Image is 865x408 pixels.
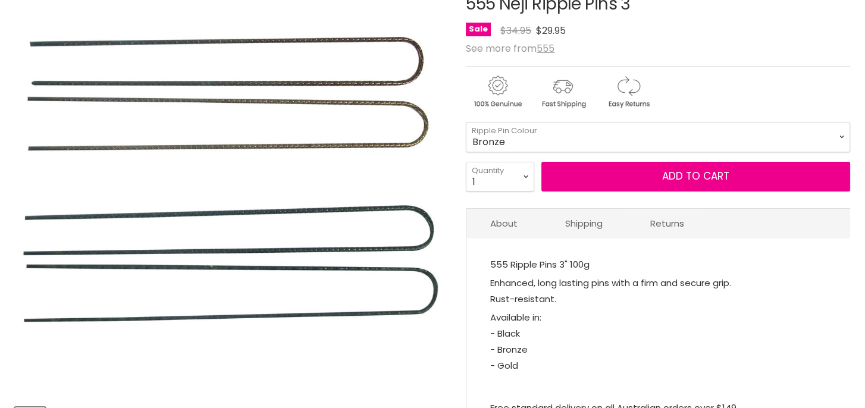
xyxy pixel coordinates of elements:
[466,42,554,55] span: See more from
[531,74,594,110] img: shipping.gif
[541,209,626,238] a: Shipping
[466,23,491,36] span: Sale
[490,277,731,289] span: Enhanced, long lasting pins with a firm and secure grip.
[536,24,566,37] span: $29.95
[500,24,531,37] span: $34.95
[466,74,529,110] img: genuine.gif
[490,256,826,275] p: 555 Ripple Pins 3" 100g
[466,162,534,192] select: Quantity
[597,74,660,110] img: returns.gif
[15,30,445,331] img: 555 Neji Ripple Pins 3"
[626,209,708,238] a: Returns
[490,309,826,376] p: Available in: - Black - Bronze - Gold
[541,162,850,192] button: Add to cart
[537,42,554,55] a: 555
[466,209,541,238] a: About
[490,293,556,305] span: Rust-resistant.
[662,169,729,183] span: Add to cart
